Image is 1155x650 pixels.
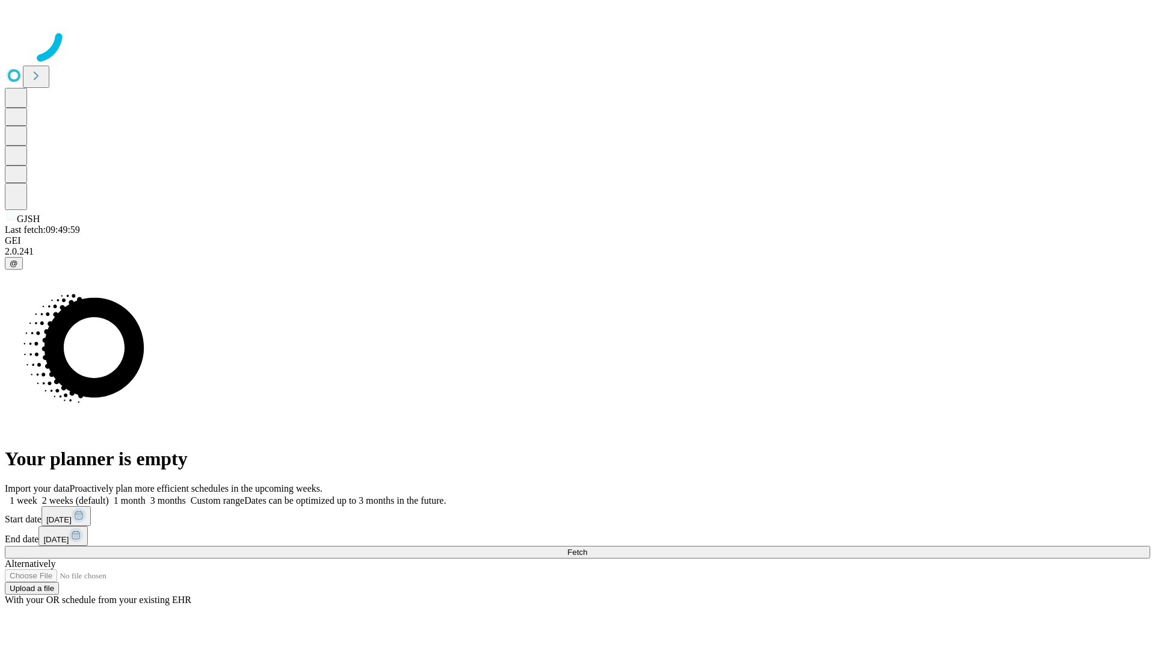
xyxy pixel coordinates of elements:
[17,214,40,224] span: GJSH
[5,257,23,270] button: @
[567,548,587,557] span: Fetch
[43,535,69,544] span: [DATE]
[150,495,186,506] span: 3 months
[5,546,1150,559] button: Fetch
[5,224,80,235] span: Last fetch: 09:49:59
[38,526,88,546] button: [DATE]
[5,448,1150,470] h1: Your planner is empty
[191,495,244,506] span: Custom range
[5,526,1150,546] div: End date
[70,483,322,494] span: Proactively plan more efficient schedules in the upcoming weeks.
[10,495,37,506] span: 1 week
[42,506,91,526] button: [DATE]
[5,582,59,595] button: Upload a file
[5,235,1150,246] div: GEI
[244,495,446,506] span: Dates can be optimized up to 3 months in the future.
[5,595,191,605] span: With your OR schedule from your existing EHR
[5,246,1150,257] div: 2.0.241
[10,259,18,268] span: @
[5,559,55,569] span: Alternatively
[114,495,146,506] span: 1 month
[5,483,70,494] span: Import your data
[46,515,72,524] span: [DATE]
[42,495,109,506] span: 2 weeks (default)
[5,506,1150,526] div: Start date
